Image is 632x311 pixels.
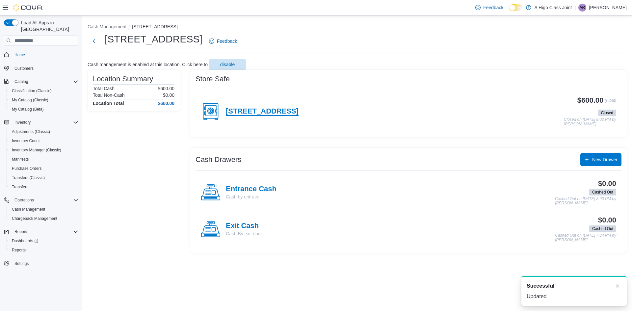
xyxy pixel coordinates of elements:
span: Inventory Count [9,137,78,145]
span: My Catalog (Beta) [12,107,44,112]
span: Cashed Out [592,189,613,195]
button: My Catalog (Classic) [7,95,81,105]
h4: Location Total [93,101,124,106]
button: Reports [1,227,81,236]
a: Manifests [9,155,31,163]
h3: Location Summary [93,75,153,83]
span: Transfers (Classic) [9,174,78,182]
nav: Complex example [4,47,78,285]
p: [PERSON_NAME] [589,4,627,12]
a: Dashboards [7,236,81,246]
p: Cash By exit door [226,230,262,237]
span: Successful [527,282,554,290]
span: Operations [14,197,34,203]
button: Next [88,35,101,48]
span: Adjustments (Classic) [9,128,78,136]
p: Cash management is enabled at this location. Click here to [88,62,208,67]
span: Purchase Orders [12,166,42,171]
button: Inventory Manager (Classic) [7,145,81,155]
span: Closed [598,110,616,116]
button: Transfers [7,182,81,192]
span: Home [14,52,25,58]
span: Chargeback Management [9,215,78,222]
span: Dashboards [12,238,38,244]
input: Dark Mode [509,4,523,11]
span: Inventory [12,118,78,126]
a: Home [12,51,28,59]
button: Classification (Classic) [7,86,81,95]
h6: Total Non-Cash [93,92,125,98]
button: Inventory [1,118,81,127]
span: Dashboards [9,237,78,245]
span: New Drawer [592,156,618,163]
a: Transfers (Classic) [9,174,47,182]
p: | [574,4,576,12]
a: Classification (Classic) [9,87,54,95]
span: Home [12,50,78,59]
h3: $0.00 [598,216,616,224]
p: $600.00 [158,86,174,91]
p: A High Class Joint [535,4,572,12]
h3: $0.00 [598,180,616,188]
span: Reports [12,228,78,236]
button: Settings [1,259,81,268]
button: [STREET_ADDRESS] [132,24,177,29]
h1: [STREET_ADDRESS] [105,33,202,46]
p: Closed on [DATE] 8:02 PM by [PERSON_NAME] [564,117,616,126]
a: Dashboards [9,237,41,245]
h3: $600.00 [577,96,603,104]
a: Feedback [206,35,240,48]
a: Customers [12,65,36,72]
button: My Catalog (Beta) [7,105,81,114]
button: Operations [1,195,81,205]
span: Classification (Classic) [9,87,78,95]
span: My Catalog (Classic) [9,96,78,104]
span: Customers [14,66,34,71]
h3: Store Safe [196,75,230,83]
h6: Total Cash [93,86,115,91]
button: Cash Management [88,24,126,29]
span: Cashed Out [589,225,616,232]
span: Inventory Manager (Classic) [9,146,78,154]
span: Closed [601,110,613,116]
button: Transfers (Classic) [7,173,81,182]
span: Cashed Out [592,226,613,232]
img: Cova [13,4,43,11]
span: Cashed Out [589,189,616,195]
a: Settings [12,260,31,268]
span: Catalog [14,79,28,84]
button: New Drawer [580,153,621,166]
a: Adjustments (Classic) [9,128,53,136]
span: Catalog [12,78,78,86]
span: disable [220,61,235,68]
div: Alexa Rushton [578,4,586,12]
span: Settings [12,259,78,268]
a: Purchase Orders [9,165,44,172]
button: Dismiss toast [614,282,621,290]
span: Cash Management [12,207,45,212]
button: Purchase Orders [7,164,81,173]
button: Reports [12,228,31,236]
p: Cash by entrace [226,194,276,200]
span: Inventory Count [12,138,40,143]
span: Inventory Manager (Classic) [12,147,61,153]
div: Updated [527,293,621,300]
a: Chargeback Management [9,215,60,222]
span: Chargeback Management [12,216,57,221]
span: My Catalog (Beta) [9,105,78,113]
span: Transfers [9,183,78,191]
button: Cash Management [7,205,81,214]
span: Reports [12,247,26,253]
button: Catalog [1,77,81,86]
p: Cashed Out on [DATE] 8:00 PM by [PERSON_NAME] [555,197,616,206]
a: My Catalog (Beta) [9,105,46,113]
a: My Catalog (Classic) [9,96,51,104]
button: Operations [12,196,37,204]
span: AR [580,4,585,12]
span: Feedback [483,4,503,11]
h4: [STREET_ADDRESS] [226,107,299,116]
a: Inventory Manager (Classic) [9,146,64,154]
span: Classification (Classic) [12,88,52,93]
a: Reports [9,246,28,254]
